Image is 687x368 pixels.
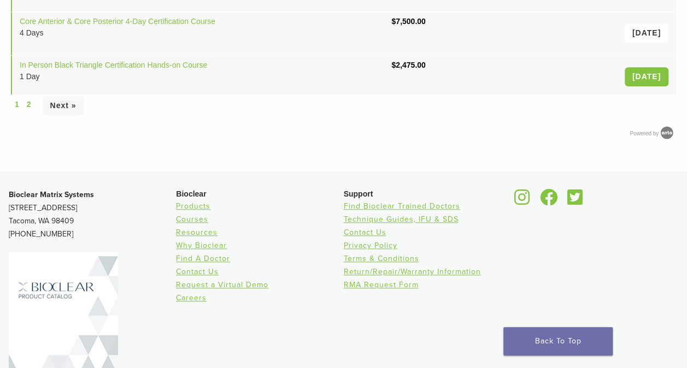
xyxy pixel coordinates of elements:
[176,293,207,302] a: Careers
[630,130,676,136] a: Powered by
[20,17,215,26] a: Core Anterior & Core Posterior 4-Day Certification Course
[344,201,460,211] a: Find Bioclear Trained Doctors
[176,267,219,276] a: Contact Us
[27,99,31,110] a: Page 2
[176,280,268,289] a: Request a Virtual Demo
[176,241,227,250] a: Why Bioclear
[503,327,613,355] a: Back To Top
[176,215,208,224] a: Courses
[176,201,210,211] a: Products
[344,228,386,237] a: Contact Us
[20,27,376,39] div: 4 Days
[9,188,176,241] p: [STREET_ADDRESS] Tacoma, WA 98409 [PHONE_NUMBER]
[176,254,230,263] a: Find A Doctor
[9,190,94,199] strong: Bioclear Matrix Systems
[20,61,207,69] a: In Person Black Triangle Certification Hands-on Course
[344,267,481,276] a: Return/Repair/Warranty Information
[391,16,469,27] div: $7,500.00
[625,23,668,43] a: [DATE]
[43,96,84,115] a: Next »
[344,215,459,224] a: Technique Guides, IFU & SDS
[625,67,668,86] a: [DATE]
[20,71,376,82] div: 1 Day
[391,60,469,71] div: $2,475.00
[176,228,218,237] a: Resources
[344,189,373,198] span: Support
[511,195,534,206] a: Bioclear
[563,195,586,206] a: Bioclear
[15,99,19,110] span: Page 1
[344,241,397,250] a: Privacy Policy
[536,195,561,206] a: Bioclear
[344,254,419,263] a: Terms & Conditions
[344,280,419,289] a: RMA Request Form
[659,124,675,141] img: Arlo training & Event Software
[176,189,206,198] span: Bioclear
